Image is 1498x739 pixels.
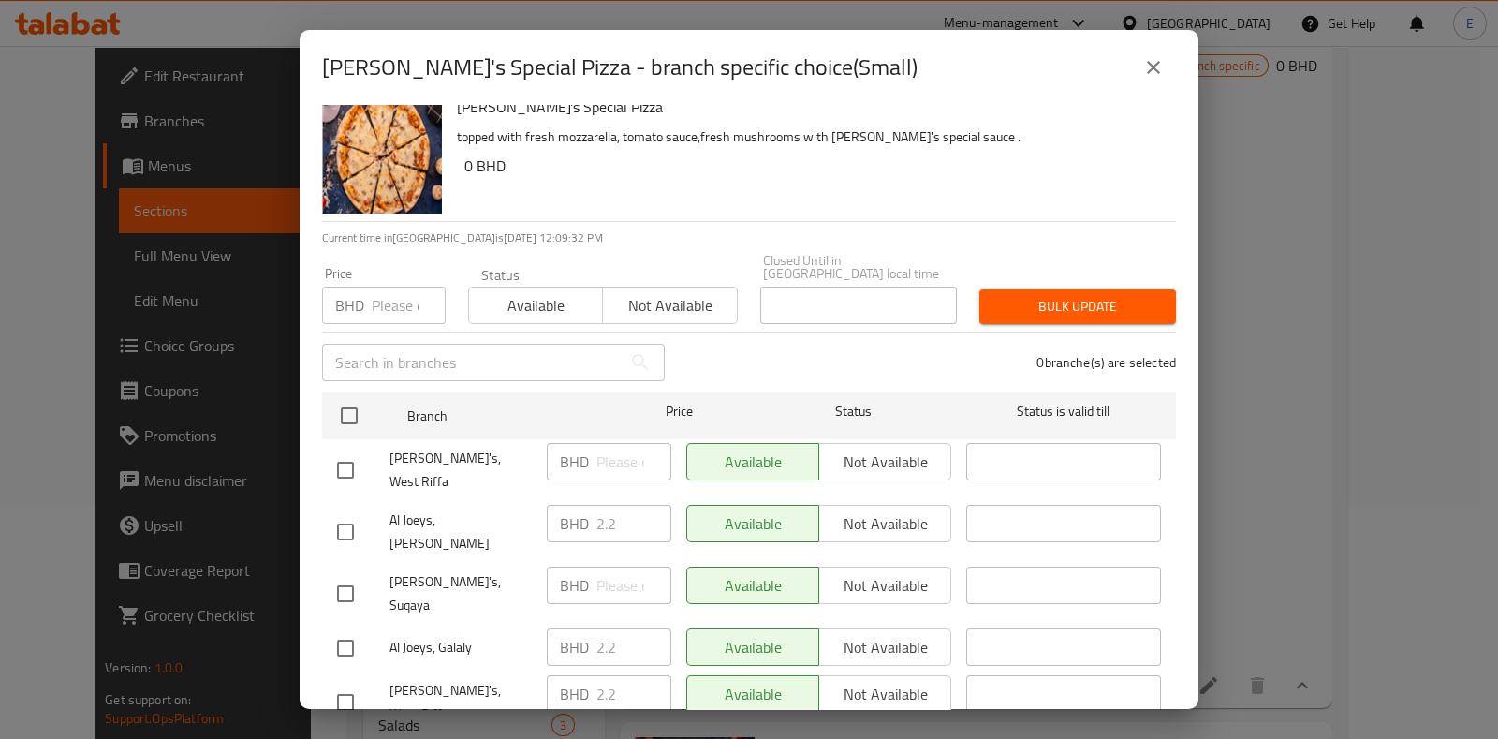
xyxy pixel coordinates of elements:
[468,287,603,324] button: Available
[617,400,742,423] span: Price
[966,400,1161,423] span: Status is valid till
[560,683,589,705] p: BHD
[596,675,671,713] input: Please enter price
[560,512,589,535] p: BHD
[1036,353,1176,372] p: 0 branche(s) are selected
[560,574,589,597] p: BHD
[335,294,364,317] p: BHD
[994,295,1161,318] span: Bulk update
[389,447,532,494] span: [PERSON_NAME]'s, West Riffa
[560,636,589,658] p: BHD
[979,289,1176,324] button: Bulk update
[322,344,622,381] input: Search in branches
[389,509,532,555] span: Al Joeys, [PERSON_NAME]
[477,292,595,319] span: Available
[1131,45,1176,90] button: close
[756,400,951,423] span: Status
[602,287,737,324] button: Not available
[457,94,1161,120] h6: [PERSON_NAME]'s Special Pizza
[596,443,671,480] input: Please enter price
[457,126,1161,149] p: topped with fresh mozzarella, tomato sauce,fresh mushrooms with [PERSON_NAME]'s special sauce .
[372,287,446,324] input: Please enter price
[596,505,671,542] input: Please enter price
[610,292,729,319] span: Not available
[407,405,602,428] span: Branch
[322,52,918,82] h2: [PERSON_NAME]'s Special Pizza - branch specific choice(Small)
[596,567,671,604] input: Please enter price
[389,679,532,726] span: [PERSON_NAME]'s, West Riffa
[596,628,671,666] input: Please enter price
[322,229,1176,246] p: Current time in [GEOGRAPHIC_DATA] is [DATE] 12:09:32 PM
[322,94,442,214] img: Joey's Special Pizza
[389,636,532,659] span: Al Joeys, Galaly
[389,570,532,617] span: [PERSON_NAME]'s, Suqaya
[560,451,589,473] p: BHD
[464,153,1161,179] h6: 0 BHD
